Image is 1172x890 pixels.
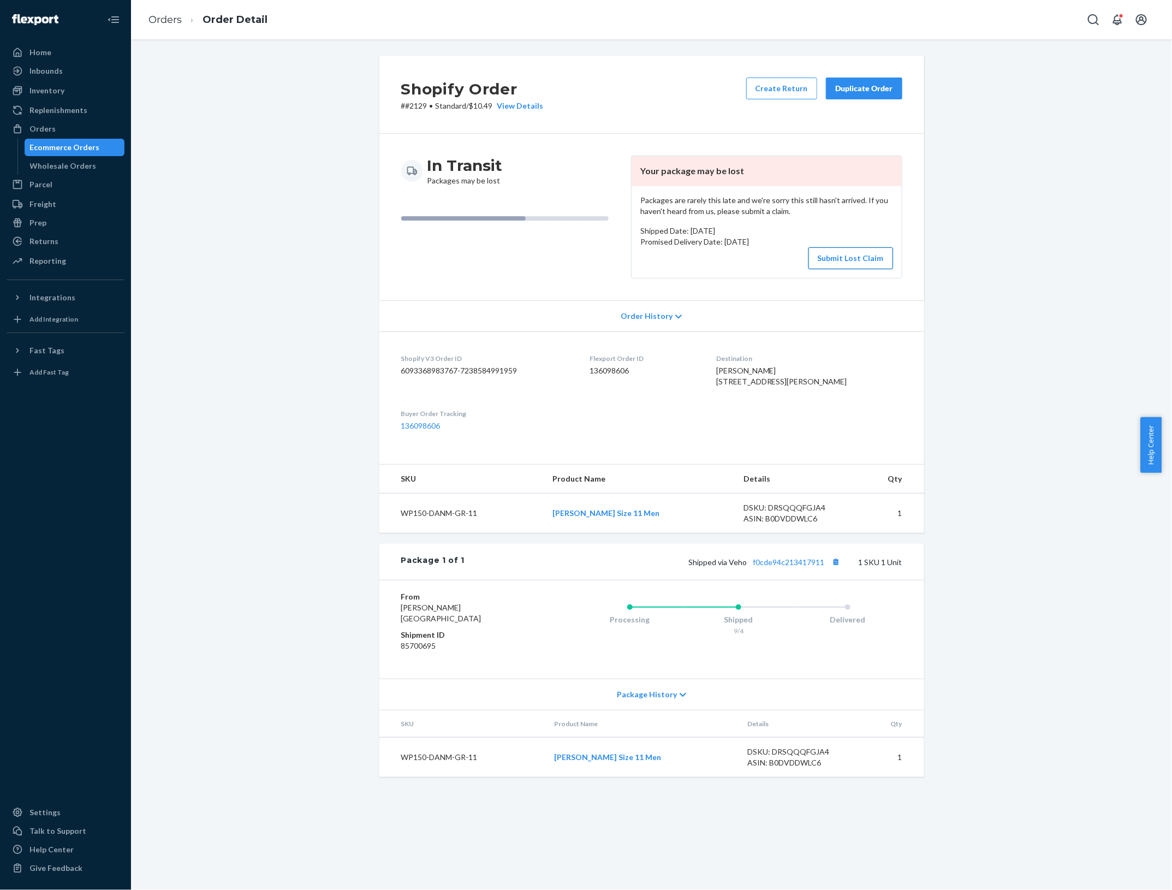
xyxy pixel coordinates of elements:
a: Home [7,44,124,61]
button: Open notifications [1106,9,1128,31]
dt: Shipment ID [401,630,532,640]
button: Open Search Box [1082,9,1104,31]
div: Inventory [29,85,64,96]
a: [PERSON_NAME] Size 11 Men [552,508,659,518]
th: Qty [855,465,924,494]
div: Duplicate Order [835,83,893,94]
th: SKU [379,710,546,738]
a: Settings [7,804,124,821]
a: Freight [7,195,124,213]
button: View Details [493,100,544,111]
p: # #2129 / $10.49 [401,100,544,111]
dd: 6093368983767-7238584991959 [401,365,573,376]
button: Close Navigation [103,9,124,31]
span: [PERSON_NAME][GEOGRAPHIC_DATA] [401,603,481,623]
a: 136098606 [401,421,441,430]
div: Processing [575,614,685,625]
div: DSKU: DRSQQQFGJA4 [744,502,847,513]
a: Orders [7,120,124,138]
a: Wholesale Orders [25,157,125,175]
div: Home [29,47,51,58]
div: Reporting [29,256,66,266]
a: Order Detail [203,14,267,26]
div: Fast Tags [29,345,64,356]
span: Standard [436,101,467,110]
div: Integrations [29,292,75,303]
div: Replenishments [29,105,87,116]
div: Ecommerce Orders [30,142,100,153]
div: DSKU: DRSQQQFGJA4 [747,746,850,757]
button: Duplicate Order [826,78,902,99]
p: Shipped Date: [DATE] [640,226,893,236]
span: Shipped via Veho [689,557,843,567]
span: • [430,101,433,110]
div: Inbounds [29,66,63,76]
a: Talk to Support [7,822,124,840]
div: Prep [29,217,46,228]
div: Add Integration [29,315,78,324]
a: Orders [148,14,182,26]
td: 1 [855,494,924,533]
h2: Shopify Order [401,78,544,100]
a: Inbounds [7,62,124,80]
th: Details [739,710,859,738]
div: ASIN: B0DVDDWLC6 [744,513,847,524]
div: 1 SKU 1 Unit [465,555,902,569]
th: Product Name [545,710,739,738]
td: WP150-DANM-GR-11 [379,738,546,778]
a: Add Integration [7,311,124,328]
button: Open account menu [1131,9,1152,31]
div: 9/4 [684,626,793,636]
p: Promised Delivery Date: [DATE] [640,236,893,247]
button: Integrations [7,289,124,306]
div: Freight [29,199,56,210]
dt: Destination [716,354,902,363]
div: Package 1 of 1 [401,555,465,569]
th: Details [735,465,855,494]
div: Packages may be lost [427,156,503,186]
div: Help Center [29,844,74,855]
dd: 85700695 [401,640,532,651]
button: Create Return [746,78,817,99]
a: Prep [7,214,124,232]
span: Order History [621,311,673,322]
a: Add Fast Tag [7,364,124,381]
a: Help Center [7,841,124,858]
dt: From [401,591,532,602]
div: Shipped [684,614,793,625]
a: Reporting [7,252,124,270]
a: Returns [7,233,124,250]
img: Flexport logo [12,14,58,25]
dd: 136098606 [590,365,699,376]
a: f0cde94c213417911 [753,557,825,567]
a: Ecommerce Orders [25,139,125,156]
dt: Shopify V3 Order ID [401,354,573,363]
td: WP150-DANM-GR-11 [379,494,544,533]
div: Parcel [29,179,52,190]
button: Fast Tags [7,342,124,359]
a: Replenishments [7,102,124,119]
div: Add Fast Tag [29,367,69,377]
div: Orders [29,123,56,134]
a: Parcel [7,176,124,193]
button: Copy tracking number [829,555,843,569]
header: Your package may be lost [632,156,902,186]
div: ASIN: B0DVDDWLC6 [747,757,850,768]
dt: Flexport Order ID [590,354,699,363]
dt: Buyer Order Tracking [401,409,573,418]
button: Submit Lost Claim [808,247,893,269]
h3: In Transit [427,156,503,175]
th: SKU [379,465,544,494]
a: [PERSON_NAME] Size 11 Men [554,752,661,762]
td: 1 [859,738,924,778]
div: Returns [29,236,58,247]
th: Qty [859,710,924,738]
ol: breadcrumbs [140,4,276,36]
button: Help Center [1140,417,1162,473]
div: Settings [29,807,61,818]
div: Delivered [793,614,902,625]
div: Wholesale Orders [30,161,97,171]
span: [PERSON_NAME] [STREET_ADDRESS][PERSON_NAME] [716,366,847,386]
